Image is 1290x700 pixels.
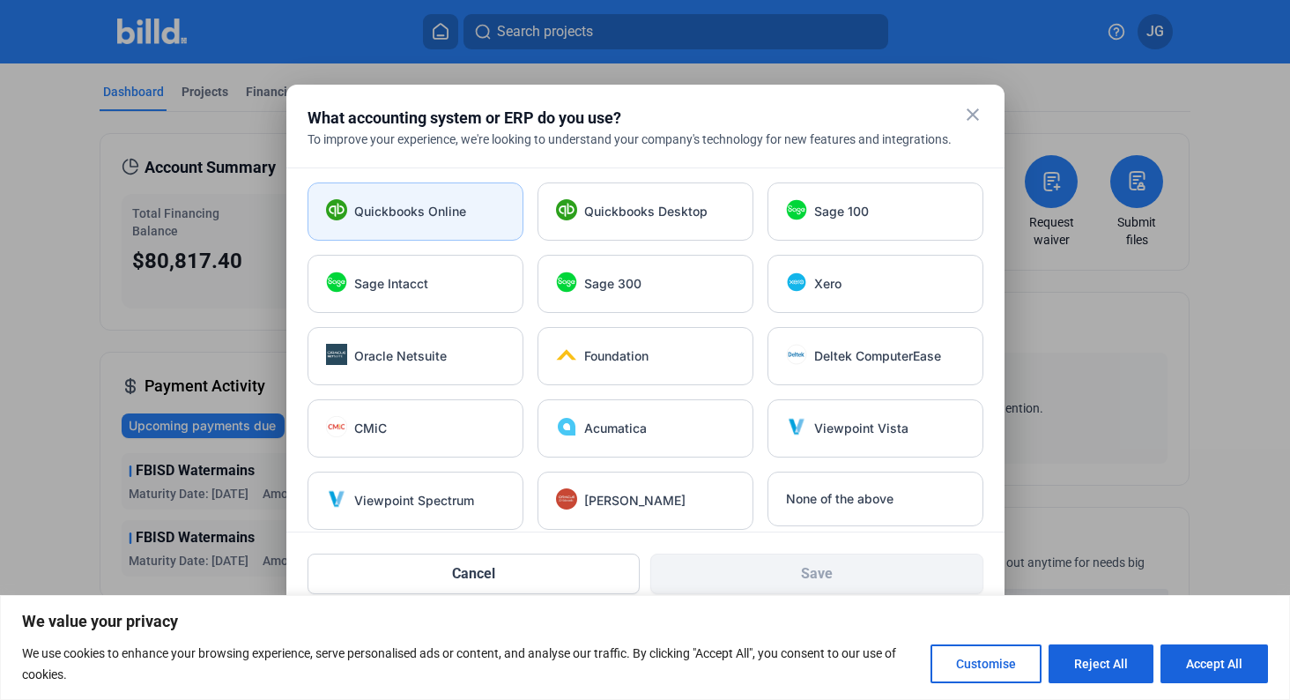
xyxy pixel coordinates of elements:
mat-icon: close [962,104,983,125]
button: Accept All [1160,644,1268,683]
div: What accounting system or ERP do you use? [308,106,939,130]
p: We use cookies to enhance your browsing experience, serve personalised ads or content, and analys... [22,643,917,685]
button: Save [650,554,983,594]
button: Cancel [308,554,641,594]
span: Sage 100 [814,203,869,220]
span: Quickbooks Online [354,203,466,220]
button: Reject All [1049,644,1153,683]
div: To improve your experience, we're looking to understand your company's technology for new feature... [308,130,983,148]
span: None of the above [786,490,893,508]
span: Deltek ComputerEase [814,347,941,365]
span: Viewpoint Spectrum [354,492,474,510]
span: Xero [814,275,841,293]
span: Sage 300 [584,275,641,293]
span: Acumatica [584,420,647,437]
span: Sage Intacct [354,275,428,293]
span: CMiC [354,420,387,437]
span: Viewpoint Vista [814,420,908,437]
span: Foundation [584,347,649,365]
p: We value your privacy [22,611,1268,632]
span: Quickbooks Desktop [584,203,708,220]
span: Oracle Netsuite [354,347,447,365]
span: [PERSON_NAME] [584,492,686,510]
button: Customise [930,644,1042,683]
